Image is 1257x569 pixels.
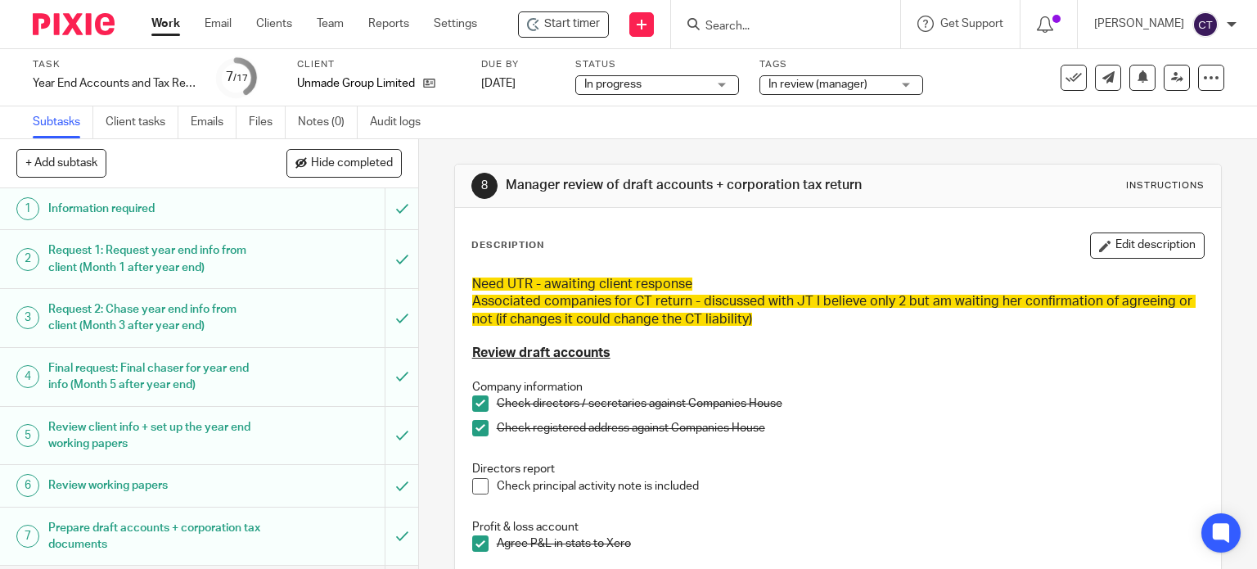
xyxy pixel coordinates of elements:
[33,13,115,35] img: Pixie
[48,473,262,498] h1: Review working papers
[768,79,867,90] span: In review (manager)
[16,149,106,177] button: + Add subtask
[48,196,262,221] h1: Information required
[16,365,39,388] div: 4
[297,58,461,71] label: Client
[256,16,292,32] a: Clients
[1094,16,1184,32] p: [PERSON_NAME]
[16,525,39,548] div: 7
[226,68,248,87] div: 7
[1090,233,1205,259] button: Edit description
[191,106,237,138] a: Emails
[544,16,600,33] span: Start timer
[48,238,262,280] h1: Request 1: Request year end info from client (Month 1 after year end)
[233,74,248,83] small: /17
[471,239,544,252] p: Description
[16,306,39,329] div: 3
[472,295,1196,325] span: Associated companies for CT return - discussed with JT I believe only 2 but am waiting her confir...
[48,415,262,457] h1: Review client info + set up the year end working papers
[472,379,1205,395] p: Company information
[481,58,555,71] label: Due by
[16,424,39,447] div: 5
[297,75,415,92] p: Unmade Group Limited
[249,106,286,138] a: Files
[575,58,739,71] label: Status
[48,516,262,558] h1: Prepare draft accounts + corporation tax documents
[759,58,923,71] label: Tags
[434,16,477,32] a: Settings
[33,106,93,138] a: Subtasks
[16,197,39,220] div: 1
[16,248,39,271] div: 2
[497,395,1205,412] p: Check directors / secretaries against Companies House
[518,11,609,38] div: Unmade Group Limited - Year End Accounts and Tax Return
[33,58,196,71] label: Task
[472,346,610,359] u: Review draft accounts
[16,474,39,497] div: 6
[497,535,1205,552] p: Agree P&L in stats to Xero
[286,149,402,177] button: Hide completed
[205,16,232,32] a: Email
[704,20,851,34] input: Search
[497,478,1205,494] p: Check principal activity note is included
[106,106,178,138] a: Client tasks
[317,16,344,32] a: Team
[151,16,180,32] a: Work
[506,177,872,194] h1: Manager review of draft accounts + corporation tax return
[497,420,1205,436] p: Check registered address against Companies House
[298,106,358,138] a: Notes (0)
[481,78,516,89] span: [DATE]
[472,519,1205,535] p: Profit & loss account
[368,16,409,32] a: Reports
[584,79,642,90] span: In progress
[471,173,498,199] div: 8
[472,461,1205,477] p: Directors report
[1192,11,1219,38] img: svg%3E
[48,297,262,339] h1: Request 2: Chase year end info from client (Month 3 after year end)
[48,356,262,398] h1: Final request: Final chaser for year end info (Month 5 after year end)
[311,157,393,170] span: Hide completed
[940,18,1003,29] span: Get Support
[1126,179,1205,192] div: Instructions
[33,75,196,92] div: Year End Accounts and Tax Return
[472,278,692,291] span: Need UTR - awaiting client response
[370,106,433,138] a: Audit logs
